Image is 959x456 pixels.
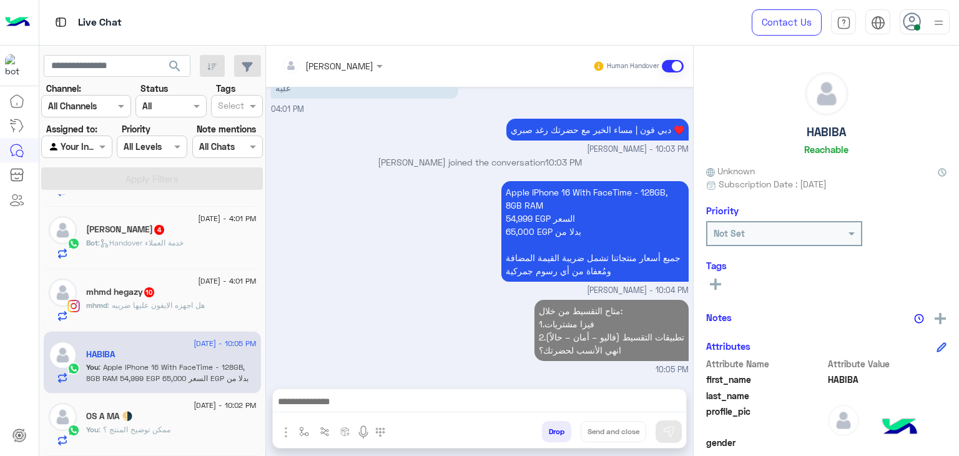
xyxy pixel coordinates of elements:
[587,144,689,156] span: [PERSON_NAME] - 10:03 PM
[828,357,947,370] span: Attribute Value
[706,260,947,271] h6: Tags
[804,144,848,155] h6: Reachable
[871,16,885,30] img: tab
[501,181,689,282] p: 10/8/2025, 10:04 PM
[46,122,97,136] label: Assigned to:
[49,216,77,244] img: defaultAdmin.png
[53,14,69,30] img: tab
[719,177,827,191] span: Subscription Date : [DATE]
[356,425,371,440] img: send voice note
[706,405,825,434] span: profile_pic
[49,403,77,431] img: defaultAdmin.png
[656,364,689,376] span: 10:05 PM
[198,213,256,224] span: [DATE] - 4:01 PM
[41,167,263,190] button: Apply Filters
[931,15,947,31] img: profile
[375,427,385,437] img: make a call
[271,104,304,114] span: 04:01 PM
[99,425,170,434] span: ممكن توضيح المنتج ؟
[67,237,80,250] img: WhatsApp
[107,300,205,310] span: هل اجهزه الايفون عليها ضريبه
[340,427,350,437] img: create order
[706,340,750,352] h6: Attributes
[167,59,182,74] span: search
[828,373,947,386] span: HABIBA
[154,225,164,235] span: 4
[194,338,256,349] span: [DATE] - 10:05 PM
[140,82,168,95] label: Status
[542,421,571,442] button: Drop
[86,300,107,310] span: mhmd
[5,54,27,77] img: 1403182699927242
[299,427,309,437] img: select flow
[67,300,80,312] img: Instagram
[86,411,132,422] h5: OS A MA 🌗
[197,122,256,136] label: Note mentions
[545,157,582,167] span: 10:03 PM
[828,405,859,436] img: defaultAdmin.png
[86,362,248,405] span: Apple IPhone 16 With FaceTime - 128GB, 8GB RAM 54,999 EGP السعر 65,000 EGP بدلا من جميع أسعار منت...
[805,72,848,115] img: defaultAdmin.png
[914,314,924,324] img: notes
[67,362,80,375] img: WhatsApp
[198,275,256,287] span: [DATE] - 4:01 PM
[807,125,846,139] h5: HABIBA
[534,300,689,361] p: 10/8/2025, 10:05 PM
[878,406,922,450] img: hulul-logo.png
[278,425,293,440] img: send attachment
[194,400,256,411] span: [DATE] - 10:02 PM
[67,424,80,437] img: WhatsApp
[335,421,356,442] button: create order
[86,287,155,297] h5: mhmd hegazy
[86,362,99,372] span: You
[607,61,659,71] small: Human Handover
[46,82,81,95] label: Channel:
[160,55,190,82] button: search
[78,14,122,31] p: Live Chat
[216,82,235,95] label: Tags
[706,389,825,402] span: last_name
[315,421,335,442] button: Trigger scenario
[706,205,739,216] h6: Priority
[98,238,184,247] span: : Handover خدمة العملاء
[5,9,30,36] img: Logo
[506,119,689,141] p: 10/8/2025, 10:03 PM
[86,238,98,247] span: Bot
[831,9,856,36] a: tab
[706,373,825,386] span: first_name
[706,357,825,370] span: Attribute Name
[752,9,822,36] a: Contact Us
[581,421,646,442] button: Send and close
[49,279,77,307] img: defaultAdmin.png
[706,312,732,323] h6: Notes
[828,436,947,449] span: null
[320,427,330,437] img: Trigger scenario
[271,156,689,169] p: [PERSON_NAME] joined the conversation
[86,224,165,235] h5: Ali Afify
[706,164,755,177] span: Unknown
[122,122,150,136] label: Priority
[294,421,315,442] button: select flow
[216,99,244,115] div: Select
[86,349,115,360] h5: HABIBA
[935,313,946,324] img: add
[49,341,77,369] img: defaultAdmin.png
[662,425,675,438] img: send message
[837,16,851,30] img: tab
[706,436,825,449] span: gender
[144,287,154,297] span: 10
[86,425,99,434] span: You
[587,285,689,297] span: [PERSON_NAME] - 10:04 PM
